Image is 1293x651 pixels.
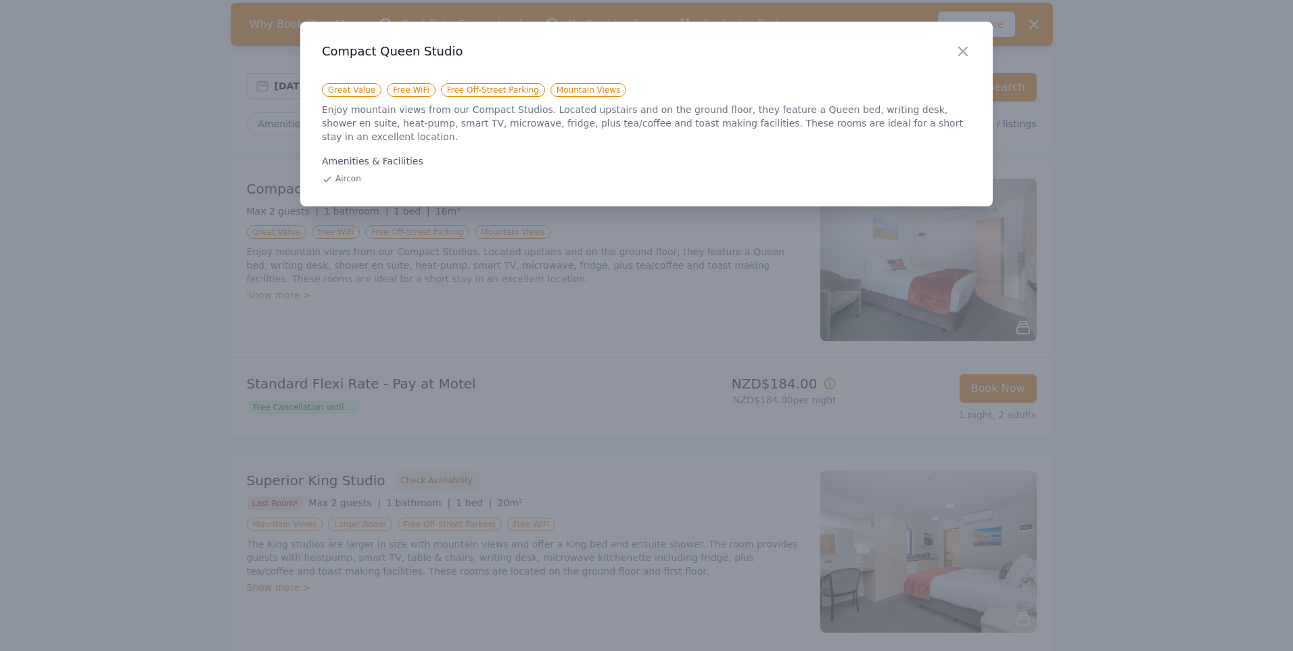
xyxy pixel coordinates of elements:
span: Free WiFi [387,83,436,97]
span: Great Value [322,83,381,97]
span: Aircon [335,173,361,184]
h3: Compact Queen Studio [322,43,971,60]
span: Free Off-Street Parking [441,83,545,97]
p: Enjoy mountain views from our Compact Studios. Located upstairs and on the ground floor, they fea... [322,103,971,143]
div: Amenities & Facilities [322,154,971,168]
span: Mountain Views [550,83,626,97]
